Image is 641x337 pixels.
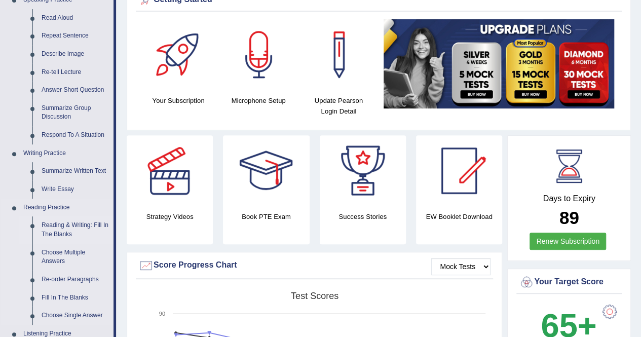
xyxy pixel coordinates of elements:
[37,180,114,199] a: Write Essay
[223,95,293,106] h4: Microphone Setup
[37,99,114,126] a: Summarize Group Discussion
[37,27,114,45] a: Repeat Sentence
[19,144,114,163] a: Writing Practice
[559,208,579,228] b: 89
[530,233,606,250] a: Renew Subscription
[37,126,114,144] a: Respond To A Situation
[37,271,114,289] a: Re-order Paragraphs
[37,289,114,307] a: Fill In The Blanks
[127,211,213,222] h4: Strategy Videos
[143,95,213,106] h4: Your Subscription
[37,45,114,63] a: Describe Image
[37,63,114,82] a: Re-tell Lecture
[291,291,338,301] tspan: Test scores
[519,194,619,203] h4: Days to Expiry
[384,19,614,108] img: small5.jpg
[19,199,114,217] a: Reading Practice
[37,307,114,325] a: Choose Single Answer
[320,211,406,222] h4: Success Stories
[138,258,491,273] div: Score Progress Chart
[37,81,114,99] a: Answer Short Question
[304,95,373,117] h4: Update Pearson Login Detail
[159,311,165,317] text: 90
[37,9,114,27] a: Read Aloud
[519,275,619,290] div: Your Target Score
[37,244,114,271] a: Choose Multiple Answers
[223,211,309,222] h4: Book PTE Exam
[37,162,114,180] a: Summarize Written Text
[37,216,114,243] a: Reading & Writing: Fill In The Blanks
[416,211,502,222] h4: EW Booklet Download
